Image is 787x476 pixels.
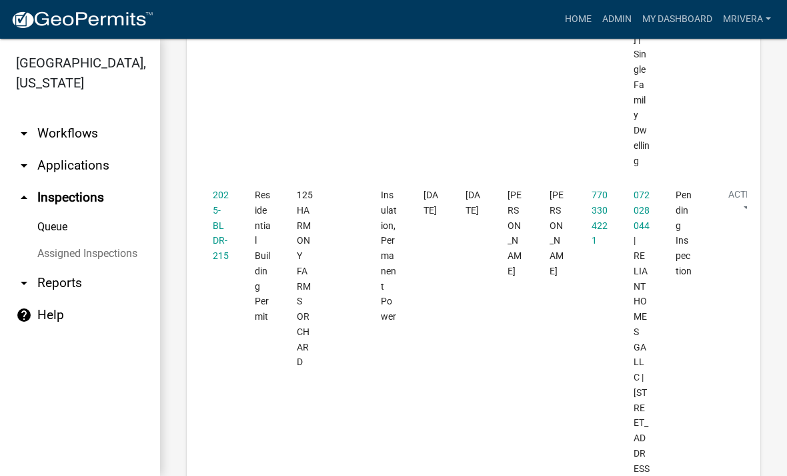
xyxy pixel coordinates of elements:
[550,190,564,276] span: Jackson ford
[718,188,772,221] button: Action
[16,190,32,206] i: arrow_drop_up
[424,190,438,216] span: 10/09/2025
[255,190,271,322] span: Residential Building Permit
[560,7,597,32] a: Home
[466,188,482,218] div: [DATE]
[508,190,522,276] span: Michele Rivera
[597,7,637,32] a: Admin
[16,158,32,174] i: arrow_drop_down
[634,190,650,231] a: 072 028044
[676,190,692,276] span: Pending Inspection
[718,7,776,32] a: mrivera
[16,126,32,142] i: arrow_drop_down
[592,190,608,246] a: 7703304221
[16,275,32,291] i: arrow_drop_down
[297,190,313,367] span: 125 HARMONY FARMS ORCHARD
[381,190,397,322] span: Insulation,Permanent Power
[16,307,32,323] i: help
[637,7,718,32] a: My Dashboard
[213,190,229,261] a: 2025-BLDR-215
